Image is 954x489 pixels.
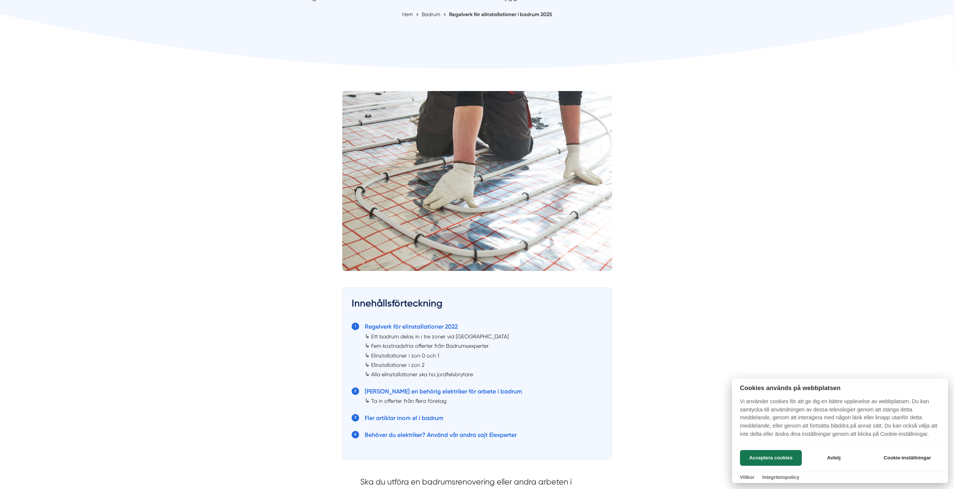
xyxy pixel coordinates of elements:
h2: Cookies används på webbplatsen [732,384,948,392]
a: Integritetspolicy [762,474,799,480]
button: Cookie-inställningar [875,450,940,466]
p: Vi använder cookies för att ge dig en bättre upplevelse av webbplatsen. Du kan samtycka till anvä... [732,398,948,443]
button: Acceptera cookies [740,450,802,466]
a: Villkor [740,474,755,480]
button: Avböj [804,450,864,466]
